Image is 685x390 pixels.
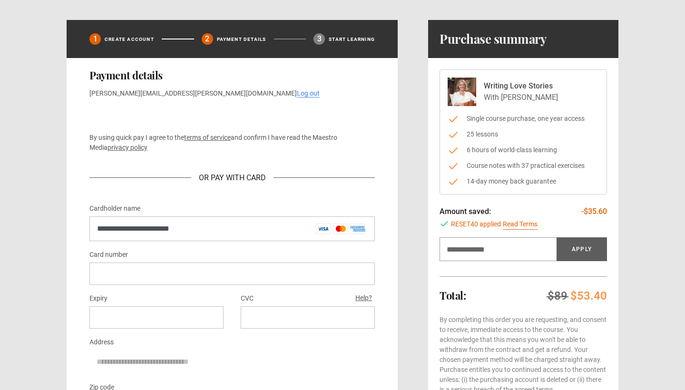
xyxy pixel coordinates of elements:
[570,289,607,302] span: $53.40
[581,206,607,217] p: -$35.60
[448,161,599,171] li: Course notes with 37 practical exercises
[557,237,607,261] button: Apply
[440,206,491,217] p: Amount saved:
[241,293,254,304] label: CVC
[440,290,466,301] h2: Total:
[184,134,231,141] a: terms of service
[503,219,538,230] a: Read Terms
[548,289,568,302] span: $89
[89,106,375,125] iframe: Secure payment button frame
[313,33,325,45] div: 3
[297,89,320,97] a: Log out
[89,69,375,81] h2: Payment details
[89,88,375,98] p: [PERSON_NAME][EMAIL_ADDRESS][PERSON_NAME][DOMAIN_NAME]
[329,36,375,43] p: Start learning
[448,176,599,186] li: 14-day money back guarantee
[97,313,216,322] iframe: Secure expiration date input frame
[89,203,140,214] label: Cardholder name
[202,33,213,45] div: 2
[217,36,266,43] p: Payment details
[484,80,558,92] p: Writing Love Stories
[89,33,101,45] div: 1
[89,133,375,153] p: By using quick pay I agree to the and confirm I have read the Maestro Media
[108,144,147,151] a: privacy policy
[248,313,367,322] iframe: Secure CVC input frame
[97,269,367,278] iframe: Secure card number input frame
[89,337,114,348] label: Address
[448,129,599,139] li: 25 lessons
[448,114,599,124] li: Single course purchase, one year access
[89,249,128,261] label: Card number
[448,145,599,155] li: 6 hours of world-class learning
[451,219,501,230] span: RESET40 applied
[105,36,154,43] p: Create Account
[352,292,375,304] button: Help?
[484,92,558,103] p: With [PERSON_NAME]
[440,31,547,47] h1: Purchase summary
[191,172,274,184] div: Or Pay With Card
[89,293,108,304] label: Expiry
